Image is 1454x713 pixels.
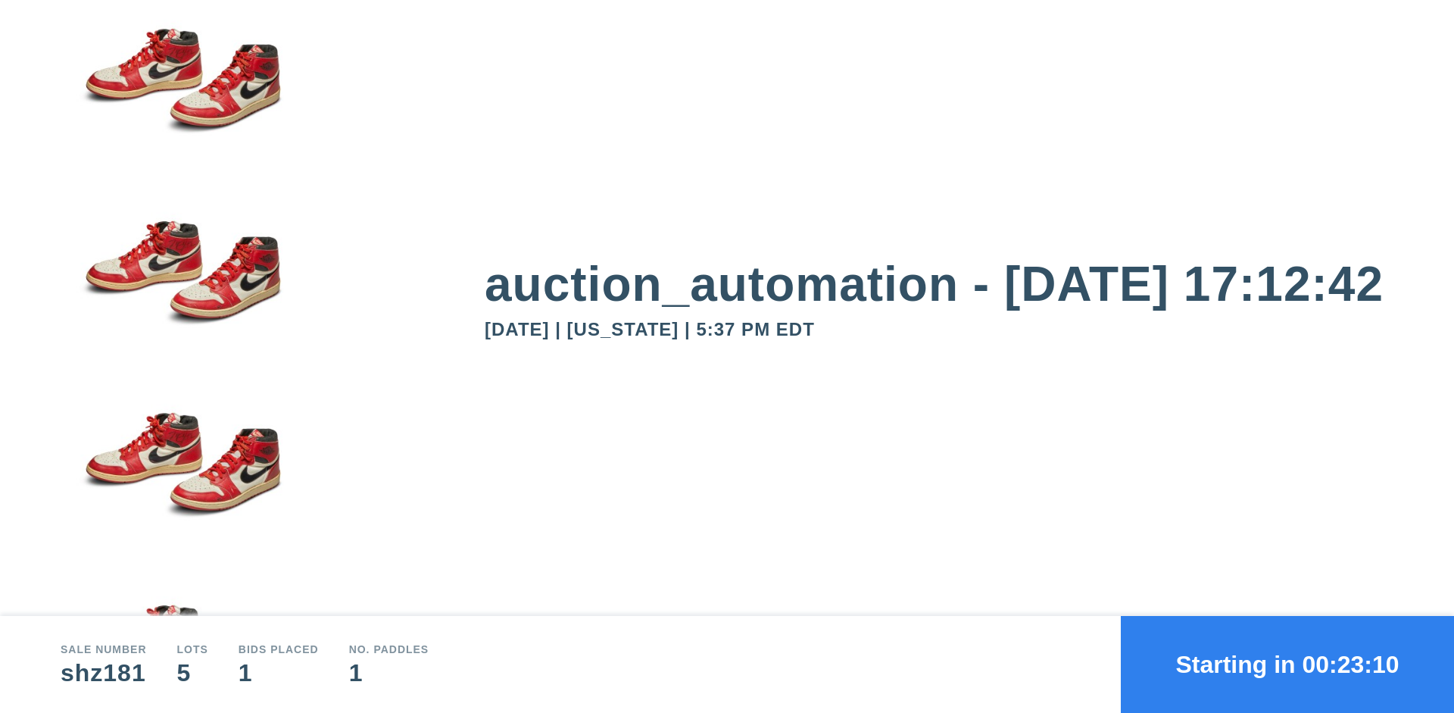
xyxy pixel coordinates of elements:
div: Sale number [61,644,147,655]
div: 1 [349,661,429,685]
img: small [61,192,303,385]
div: Lots [177,644,208,655]
div: 5 [177,661,208,685]
div: [DATE] | [US_STATE] | 5:37 PM EDT [485,321,1393,339]
button: Starting in 00:23:10 [1121,616,1454,713]
div: No. Paddles [349,644,429,655]
img: small [61,384,303,577]
div: Bids Placed [239,644,319,655]
div: 1 [239,661,319,685]
div: auction_automation - [DATE] 17:12:42 [485,260,1393,308]
div: shz181 [61,661,147,685]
